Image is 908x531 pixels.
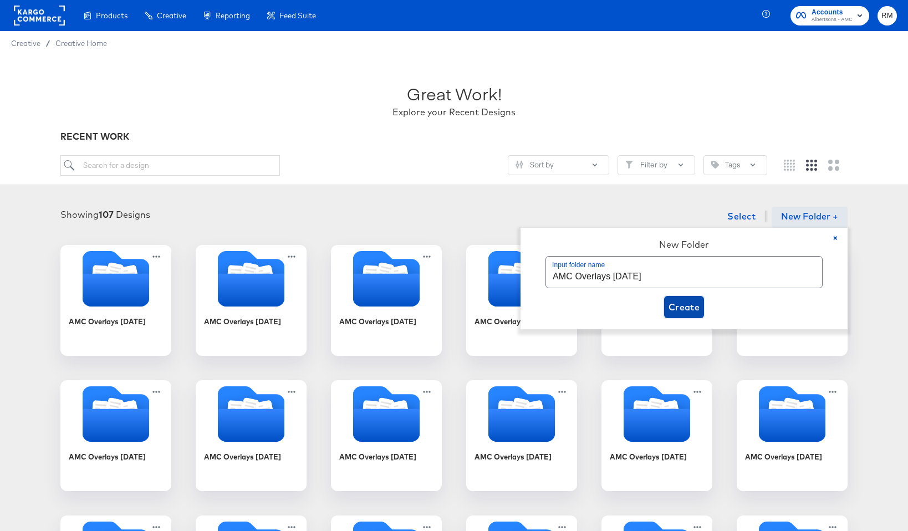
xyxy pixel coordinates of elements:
svg: Filter [625,161,633,169]
svg: Large grid [828,160,839,171]
div: AMC Overlays [DATE] [196,245,307,356]
button: TagTags [703,155,767,175]
span: Accounts [812,7,853,18]
span: Create [669,299,700,315]
span: Select [727,208,756,224]
div: New Folder + [521,228,848,329]
button: SlidersSort by [508,155,609,175]
svg: Medium grid [806,160,817,171]
div: AMC Overlays [DATE] [196,380,307,491]
div: AMC Overlays [DATE] [204,316,281,327]
span: Creative [11,39,40,48]
div: Showing Designs [60,208,150,221]
div: AMC Overlays [DATE] [601,380,712,491]
div: AMC Overlays [DATE] [60,245,171,356]
button: × [823,228,848,249]
div: AMC Overlays [DATE] [475,452,552,462]
svg: Folder [196,251,307,307]
svg: Sliders [516,161,523,169]
div: AMC Overlays [DATE] [69,452,146,462]
button: Select [723,205,760,227]
button: FilterFilter by [618,155,695,175]
svg: Small grid [784,160,795,171]
div: RECENT WORK [60,130,848,143]
input: Search for a design [60,155,280,176]
svg: Folder [466,251,577,307]
div: AMC Overlays [DATE] [466,380,577,491]
span: Products [96,11,127,20]
div: AMC Overlays [DATE] [60,380,171,491]
span: Creative [157,11,186,20]
svg: Folder [737,386,848,442]
button: Create [664,296,705,318]
div: AMC Overlays [DATE] [69,316,146,327]
div: AMC Overlays [DATE] [204,452,281,462]
svg: Folder [331,251,442,307]
div: AMC Overlays [DATE] [331,245,442,356]
div: AMC Overlays [DATE] [339,316,416,327]
div: AMC Overlays [DATE] [745,452,822,462]
div: Explore your Recent Designs [392,106,516,119]
a: Creative Home [55,39,107,48]
button: RM [878,6,897,25]
svg: Folder [60,386,171,442]
button: AccountsAlbertsons - AMC [790,6,869,25]
div: Great Work! [407,82,502,106]
div: AMC Overlays [DATE] [339,452,416,462]
div: New Folder [659,239,708,250]
span: / [40,39,55,48]
svg: Folder [196,386,307,442]
span: RM [882,9,892,22]
div: AMC Overlays [DATE] [737,380,848,491]
span: Feed Suite [279,11,316,20]
button: New Folder + [772,207,848,228]
svg: Tag [711,161,719,169]
div: AMC Overlays [DATE] [610,452,687,462]
div: AMC Overlays [DATE] [475,316,552,327]
svg: Folder [331,386,442,442]
strong: 107 [99,209,114,220]
svg: Folder [466,386,577,442]
div: AMC Overlays [DATE] [331,380,442,491]
div: AMC Overlays [DATE] [466,245,577,356]
svg: Folder [60,251,171,307]
svg: Folder [601,386,712,442]
span: Reporting [216,11,250,20]
span: Albertsons - AMC [812,16,853,24]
